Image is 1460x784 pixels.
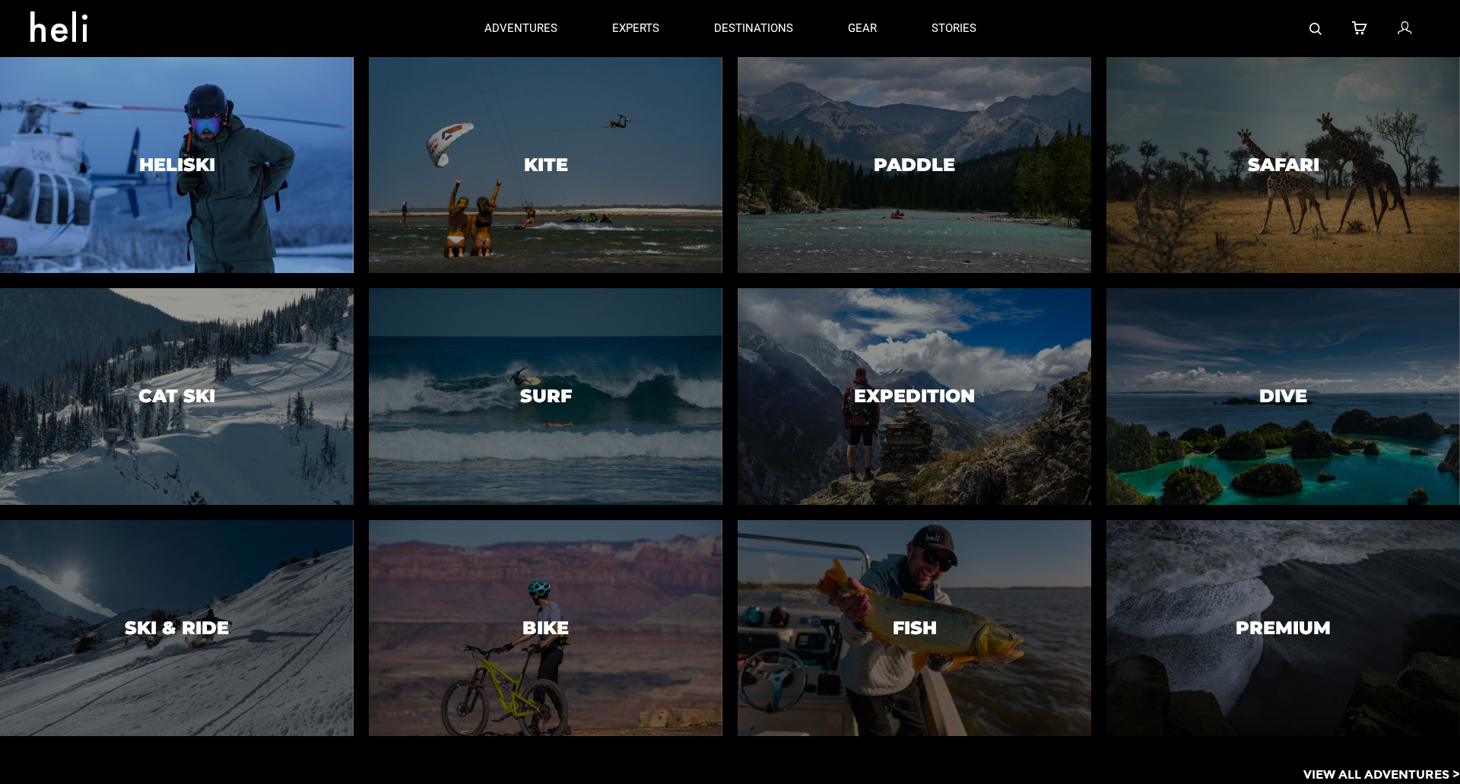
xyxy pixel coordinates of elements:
[524,155,568,175] h3: Kite
[1236,618,1331,638] h3: Premium
[520,386,572,406] h3: Surf
[893,618,937,638] h3: Fish
[1106,520,1460,736] a: PremiumPremium image
[714,21,793,37] p: destinations
[874,155,955,175] h3: Paddle
[522,618,569,638] h3: Bike
[139,155,215,175] h3: Heliski
[1259,386,1307,406] h3: Dive
[1309,23,1322,35] img: search-bar-icon.svg
[612,21,659,37] p: experts
[138,386,215,406] h3: Cat Ski
[484,21,557,37] p: adventures
[125,618,229,638] h3: Ski & Ride
[1303,767,1460,784] p: View All Adventures >
[854,386,975,406] h3: Expedition
[1248,155,1319,175] h3: Safari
